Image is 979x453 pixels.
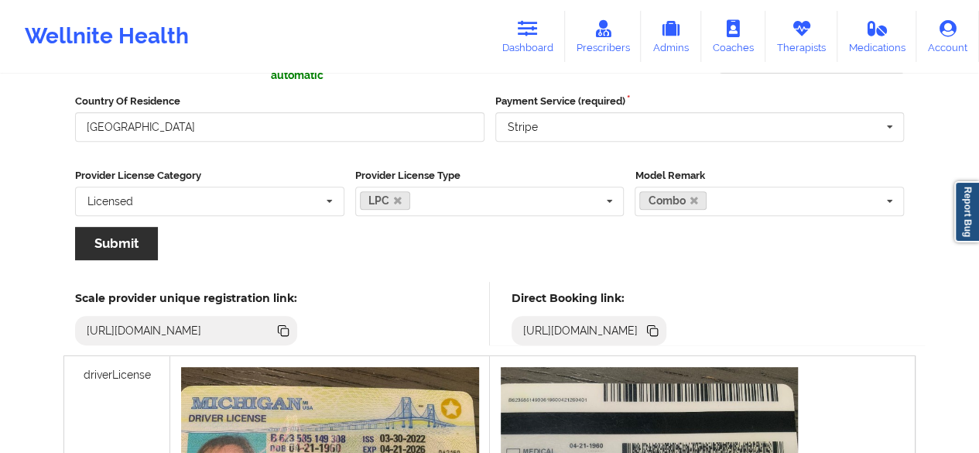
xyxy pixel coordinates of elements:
[80,323,208,338] div: [URL][DOMAIN_NAME]
[565,11,642,62] a: Prescribers
[641,11,701,62] a: Admins
[355,168,625,184] label: Provider License Type
[512,291,667,305] h5: Direct Booking link:
[701,11,765,62] a: Coaches
[508,122,538,132] div: Stripe
[75,227,158,260] button: Submit
[765,11,837,62] a: Therapists
[916,11,979,62] a: Account
[495,94,905,109] label: Payment Service (required)
[491,11,565,62] a: Dashboard
[75,168,344,184] label: Provider License Category
[837,11,917,62] a: Medications
[360,191,411,210] a: LPC
[517,323,645,338] div: [URL][DOMAIN_NAME]
[639,191,707,210] a: Combo
[75,94,484,109] label: Country Of Residence
[271,67,456,83] p: automatic
[954,181,979,242] a: Report Bug
[75,291,297,305] h5: Scale provider unique registration link:
[87,196,133,207] div: Licensed
[635,168,904,184] label: Model Remark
